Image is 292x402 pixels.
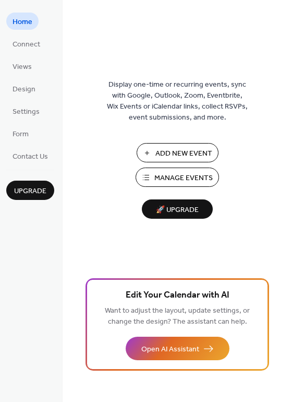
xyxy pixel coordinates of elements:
[107,79,248,123] span: Display one-time or recurring events, sync with Google, Outlook, Zoom, Eventbrite, Wix Events or ...
[6,147,54,164] a: Contact Us
[6,181,54,200] button: Upgrade
[137,143,218,162] button: Add New Event
[13,151,48,162] span: Contact Us
[6,13,39,30] a: Home
[6,125,35,142] a: Form
[154,173,213,184] span: Manage Events
[136,168,219,187] button: Manage Events
[13,107,40,117] span: Settings
[13,62,32,73] span: Views
[126,288,229,303] span: Edit Your Calendar with AI
[13,39,40,50] span: Connect
[148,203,206,217] span: 🚀 Upgrade
[6,57,38,75] a: Views
[13,129,29,140] span: Form
[6,102,46,120] a: Settings
[126,337,229,360] button: Open AI Assistant
[6,35,46,52] a: Connect
[13,17,32,28] span: Home
[105,304,250,329] span: Want to adjust the layout, update settings, or change the design? The assistant can help.
[6,80,42,97] a: Design
[13,84,35,95] span: Design
[14,186,46,197] span: Upgrade
[155,148,212,159] span: Add New Event
[142,199,213,219] button: 🚀 Upgrade
[141,344,199,355] span: Open AI Assistant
